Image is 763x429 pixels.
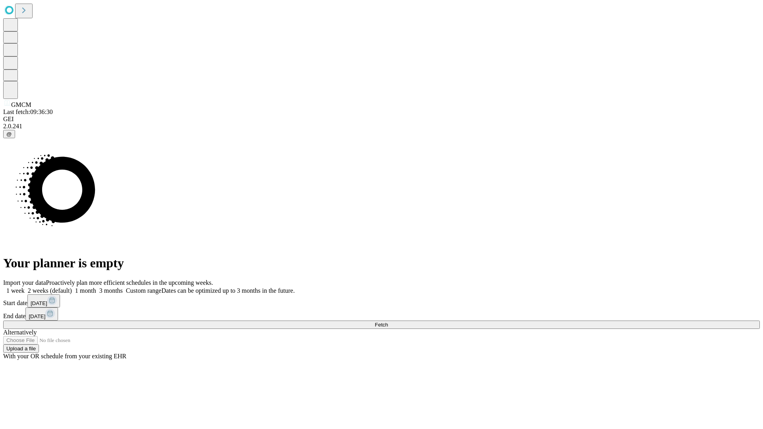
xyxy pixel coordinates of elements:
[99,287,123,294] span: 3 months
[6,131,12,137] span: @
[3,321,760,329] button: Fetch
[27,294,60,307] button: [DATE]
[3,307,760,321] div: End date
[3,353,126,359] span: With your OR schedule from your existing EHR
[3,279,46,286] span: Import your data
[31,300,47,306] span: [DATE]
[161,287,294,294] span: Dates can be optimized up to 3 months in the future.
[28,287,72,294] span: 2 weeks (default)
[3,294,760,307] div: Start date
[46,279,213,286] span: Proactively plan more efficient schedules in the upcoming weeks.
[3,108,53,115] span: Last fetch: 09:36:30
[29,313,45,319] span: [DATE]
[375,322,388,328] span: Fetch
[3,116,760,123] div: GEI
[3,130,15,138] button: @
[3,123,760,130] div: 2.0.241
[3,256,760,271] h1: Your planner is empty
[25,307,58,321] button: [DATE]
[6,287,25,294] span: 1 week
[126,287,161,294] span: Custom range
[11,101,31,108] span: GMCM
[3,329,37,336] span: Alternatively
[3,344,39,353] button: Upload a file
[75,287,96,294] span: 1 month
